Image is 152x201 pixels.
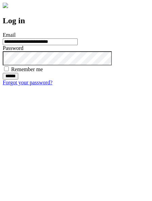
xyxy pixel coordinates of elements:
label: Email [3,32,16,38]
img: logo-4e3dc11c47720685a147b03b5a06dd966a58ff35d612b21f08c02c0306f2b779.png [3,3,8,8]
a: Forgot your password? [3,80,52,85]
h2: Log in [3,16,149,25]
label: Password [3,45,23,51]
label: Remember me [11,66,43,72]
